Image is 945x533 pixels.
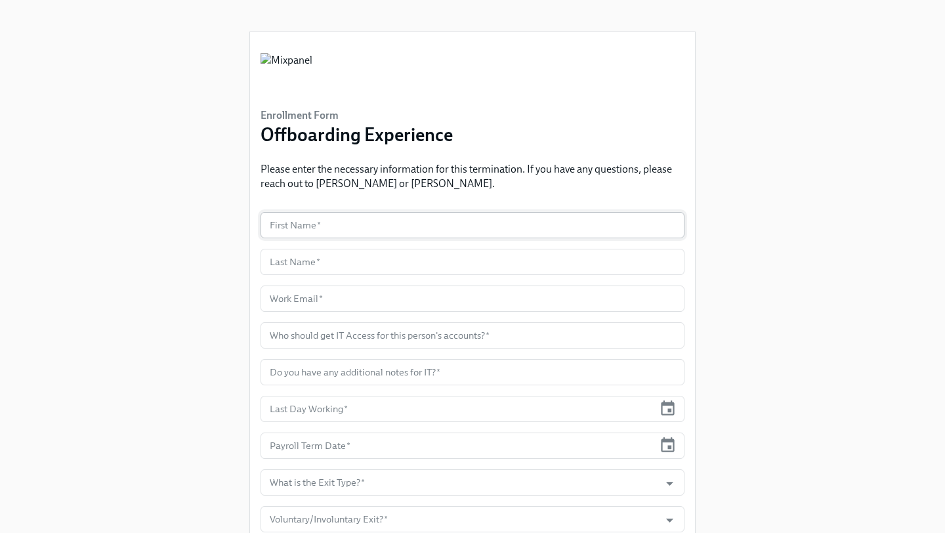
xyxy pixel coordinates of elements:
h6: Enrollment Form [261,108,453,123]
input: MM/DD/YYYY [261,396,654,422]
input: MM/DD/YYYY [261,433,654,459]
button: Open [660,510,680,530]
button: Open [660,473,680,494]
p: Please enter the necessary information for this termination. If you have any questions, please re... [261,162,684,191]
h3: Offboarding Experience [261,123,453,146]
img: Mixpanel [261,53,312,93]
